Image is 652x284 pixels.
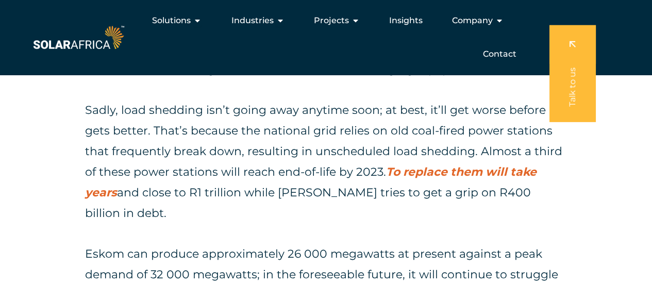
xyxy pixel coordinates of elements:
[152,14,191,27] span: Solutions
[126,10,524,64] div: Menu Toggle
[85,100,567,224] p: Sadly, load shedding isn’t going away anytime soon; at best, it’ll get worse before it gets bette...
[85,165,537,199] a: To replace them will take years
[452,14,492,27] span: Company
[126,10,524,64] nav: Menu
[313,14,348,27] span: Projects
[482,48,516,60] a: Contact
[389,14,422,27] a: Insights
[231,14,273,27] span: Industries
